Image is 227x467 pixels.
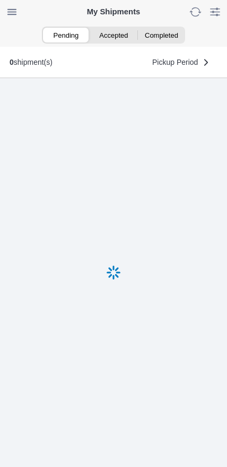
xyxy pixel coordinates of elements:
ion-segment-button: Accepted [90,28,137,43]
div: shipment(s) [10,58,53,66]
b: 0 [10,58,14,66]
ion-segment-button: Pending [42,28,90,43]
span: Pickup Period [152,58,198,66]
ion-segment-button: Completed [137,28,185,43]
